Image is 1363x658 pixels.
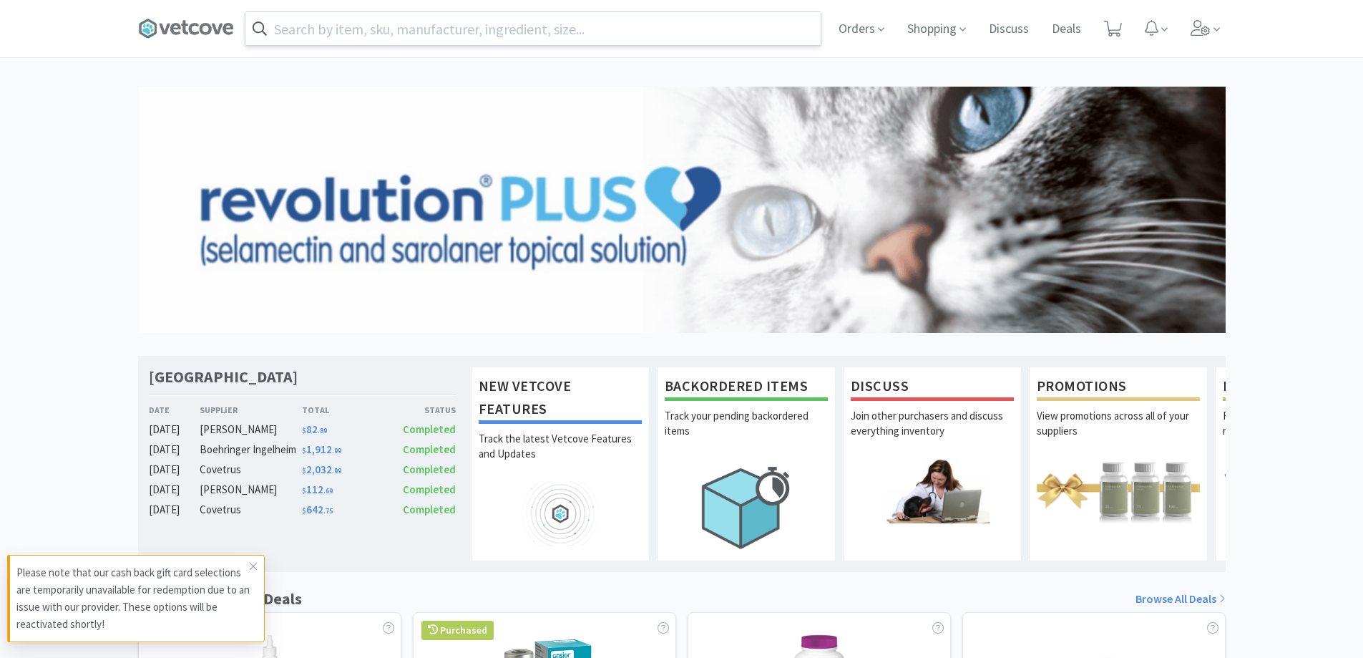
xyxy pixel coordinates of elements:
div: [DATE] [149,461,200,478]
span: Completed [403,483,456,496]
a: Deals [1046,23,1087,36]
a: [DATE][PERSON_NAME]$112.69Completed [149,481,456,498]
span: 1,912 [302,442,341,456]
p: Join other purchasers and discuss everything inventory [851,408,1014,458]
img: hero_promotions.png [1037,458,1200,523]
span: . 75 [323,506,333,516]
div: [DATE] [149,441,200,458]
div: Covetrus [200,501,302,518]
span: Completed [403,503,456,516]
span: Completed [403,463,456,476]
a: [DATE][PERSON_NAME]$82.89Completed [149,421,456,438]
div: Supplier [200,403,302,417]
span: $ [302,486,306,495]
h1: Discuss [851,374,1014,401]
div: [PERSON_NAME] [200,421,302,438]
span: $ [302,426,306,435]
div: Total [302,403,379,417]
span: 642 [302,503,333,516]
div: [PERSON_NAME] [200,481,302,498]
input: Search by item, sku, manufacturer, ingredient, size... [245,12,821,45]
div: Boehringer Ingelheim [200,441,302,458]
div: Status [379,403,456,417]
img: hero_backorders.png [665,458,828,556]
a: New Vetcove FeaturesTrack the latest Vetcove Features and Updates [471,367,650,561]
p: View promotions across all of your suppliers [1037,408,1200,458]
div: Covetrus [200,461,302,478]
p: Track the latest Vetcove Features and Updates [479,431,642,481]
div: Date [149,403,200,417]
div: [DATE] [149,421,200,438]
span: $ [302,466,306,475]
p: Track your pending backordered items [665,408,828,458]
h1: [GEOGRAPHIC_DATA] [149,367,298,387]
h1: New Vetcove Features [479,374,642,424]
a: [DATE]Covetrus$642.75Completed [149,501,456,518]
span: . 69 [323,486,333,495]
a: Discuss [983,23,1035,36]
img: hero_discuss.png [851,458,1014,523]
span: . 99 [332,446,341,455]
span: . 99 [332,466,341,475]
div: [DATE] [149,481,200,498]
a: Browse All Deals [1135,590,1226,609]
span: . 89 [318,426,327,435]
a: PromotionsView promotions across all of your suppliers [1029,367,1208,561]
img: 57f5ad3ea556440a8240960da1af11b5_705.png [138,87,1226,333]
span: 112 [302,483,333,496]
div: [DATE] [149,501,200,518]
span: Completed [403,422,456,436]
span: 2,032 [302,463,341,476]
img: hero_feature_roadmap.png [479,481,642,546]
a: Backordered ItemsTrack your pending backordered items [657,367,836,561]
p: Please note that our cash back gift card selections are temporarily unavailable for redemption du... [16,564,250,633]
span: $ [302,506,306,516]
span: 82 [302,422,327,436]
a: DiscussJoin other purchasers and discuss everything inventory [843,367,1022,561]
h1: Promotions [1037,374,1200,401]
h1: Backordered Items [665,374,828,401]
a: [DATE]Covetrus$2,032.99Completed [149,461,456,478]
span: $ [302,446,306,455]
a: [DATE]Boehringer Ingelheim$1,912.99Completed [149,441,456,458]
span: Completed [403,442,456,456]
